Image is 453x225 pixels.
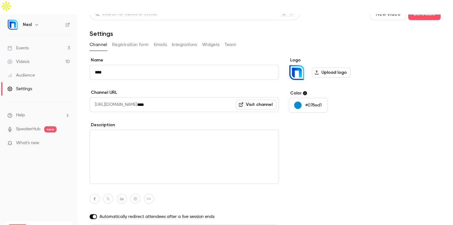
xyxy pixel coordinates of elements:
[62,140,70,146] iframe: Noticeable Trigger
[90,97,137,112] span: [URL][DOMAIN_NAME]
[202,40,220,50] button: Widgets
[154,40,167,50] button: Emails
[90,40,107,50] button: Channel
[225,40,236,50] button: Team
[16,126,40,132] a: SpeakerHub
[23,22,32,28] h6: Nexl
[7,59,29,65] div: Videos
[90,122,279,128] label: Description
[7,45,29,51] div: Events
[16,140,39,146] span: What's new
[312,68,351,77] label: Upload logo
[44,126,57,132] span: new
[289,65,304,80] img: Nexl
[172,40,197,50] button: Integrations
[289,57,384,63] label: Logo
[289,98,328,113] button: #078ed1
[7,112,70,119] li: help-dropdown-opener
[7,72,35,78] div: Audience
[90,30,113,37] h1: Settings
[305,102,322,108] p: #078ed1
[289,90,384,96] label: Color
[90,57,279,63] label: Name
[7,86,32,92] div: Settings
[90,90,279,96] label: Channel URL
[90,214,279,220] label: Automatically redirect attendees after a live session ends
[16,112,25,119] span: Help
[112,40,149,50] button: Registration form
[8,20,18,30] img: Nexl
[236,100,277,110] a: Visit channel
